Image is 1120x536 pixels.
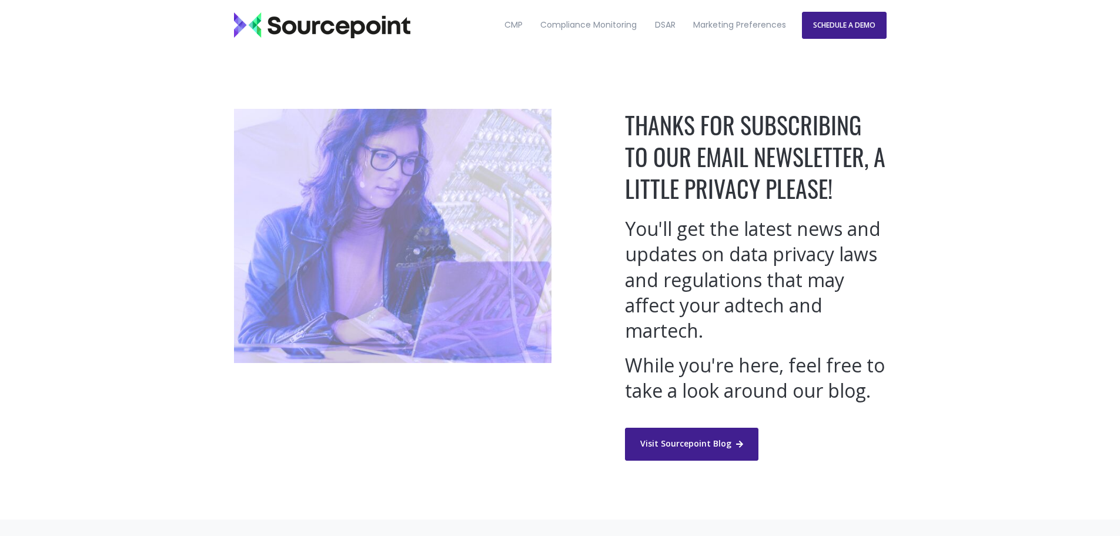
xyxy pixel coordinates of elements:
[625,428,758,461] a: Visit Sourcepoint Blog
[625,216,887,343] h2: You'll get the latest news and updates on data privacy laws and regulations that may affect your ...
[234,109,551,363] img: Marketing-Preferences-block-1-person
[625,352,887,403] h2: While you're here, feel free to take a look around our blog.
[802,12,887,39] a: SCHEDULE A DEMO
[234,12,410,38] img: Sourcepoint_logo_black_transparent (2)-2
[625,109,887,204] h1: THANKS FOR SUBSCRIBING TO OUR EMAIL NEWSLETTER, A LITTLE PRIVACY PLEASE!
